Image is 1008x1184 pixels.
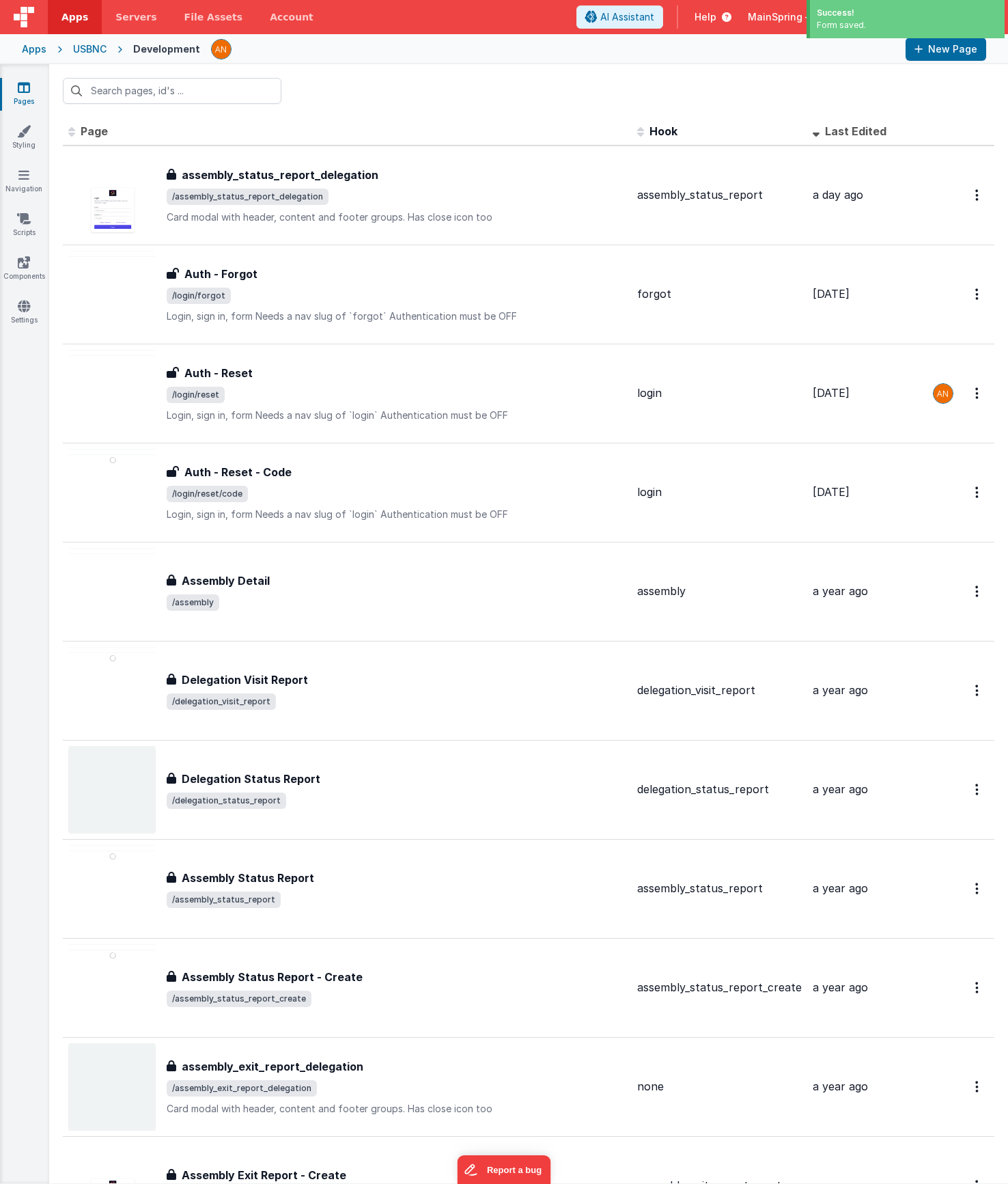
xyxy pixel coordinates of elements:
span: a year ago [813,881,868,895]
span: [DATE] [813,386,850,400]
span: Page [81,124,108,138]
h3: Assembly Status Report [182,870,314,886]
h3: Assembly Detail [182,573,270,589]
div: assembly_status_report [637,187,802,203]
span: [DATE] [813,287,850,301]
h3: Auth - Reset - Code [184,464,292,480]
h3: Auth - Forgot [184,266,257,282]
button: Options [967,775,989,803]
span: AI Assistant [600,10,654,24]
button: Options [967,181,989,209]
button: New Page [906,38,986,61]
div: assembly_status_report [637,881,802,896]
span: /delegation_status_report [167,793,286,809]
div: Development [133,42,200,56]
h3: Assembly Exit Report - Create [182,1167,346,1183]
span: a year ago [813,782,868,796]
button: AI Assistant [576,5,663,29]
h3: Delegation Visit Report [182,672,308,688]
h3: Auth - Reset [184,365,253,381]
span: a day ago [813,188,863,202]
span: /delegation_visit_report [167,693,276,710]
div: delegation_visit_report [637,683,802,698]
div: login [637,484,802,500]
span: /login/forgot [167,288,231,304]
span: /assembly_status_report_delegation [167,189,328,205]
button: Options [967,478,989,506]
span: Servers [115,10,156,24]
p: Card modal with header, content and footer groups. Has close icon too [167,210,626,224]
button: Options [967,577,989,605]
input: Search pages, id's ... [63,78,281,104]
div: none [637,1079,802,1094]
div: forgot [637,286,802,302]
span: MainSpring — [748,10,815,24]
span: a year ago [813,584,868,598]
span: /login/reset/code [167,486,248,502]
button: Options [967,974,989,1002]
button: Options [967,280,989,308]
div: delegation_status_report [637,782,802,797]
span: Help [695,10,716,24]
button: Options [967,379,989,407]
h3: assembly_status_report_delegation [182,167,378,183]
span: a year ago [813,683,868,697]
p: Login, sign in, form Needs a nav slug of `login` Authentication must be OFF [167,409,626,422]
img: 63cd5caa8a31f9d016618d4acf466499 [934,384,953,403]
h3: Assembly Status Report - Create [182,969,363,985]
button: Options [967,676,989,704]
div: Success! [817,7,998,19]
span: /assembly_exit_report_delegation [167,1080,317,1097]
p: Login, sign in, form Needs a nav slug of `login` Authentication must be OFF [167,508,626,521]
button: Options [967,1073,989,1101]
span: Last Edited [825,124,886,138]
span: /login/reset [167,387,225,403]
span: Apps [61,10,88,24]
div: Apps [22,42,46,56]
span: a year ago [813,980,868,994]
h3: assembly_exit_report_delegation [182,1058,363,1075]
span: File Assets [184,10,243,24]
button: Options [967,875,989,903]
h3: Delegation Status Report [182,771,320,787]
span: [DATE] [813,485,850,499]
div: assembly [637,583,802,599]
span: /assembly_status_report_create [167,991,311,1007]
img: 63cd5caa8a31f9d016618d4acf466499 [212,40,231,59]
button: MainSpring — [EMAIL_ADDRESS][DOMAIN_NAME] [748,10,997,24]
span: a year ago [813,1079,868,1093]
span: /assembly [167,594,219,611]
div: USBNC [73,42,107,56]
p: Card modal with header, content and footer groups. Has close icon too [167,1102,626,1116]
iframe: Marker.io feedback button [458,1155,551,1184]
p: Login, sign in, form Needs a nav slug of `forgot` Authentication must be OFF [167,309,626,323]
div: login [637,385,802,401]
div: Form saved. [817,19,998,31]
span: /assembly_status_report [167,892,281,908]
span: Hook [649,124,677,138]
div: assembly_status_report_create [637,980,802,995]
